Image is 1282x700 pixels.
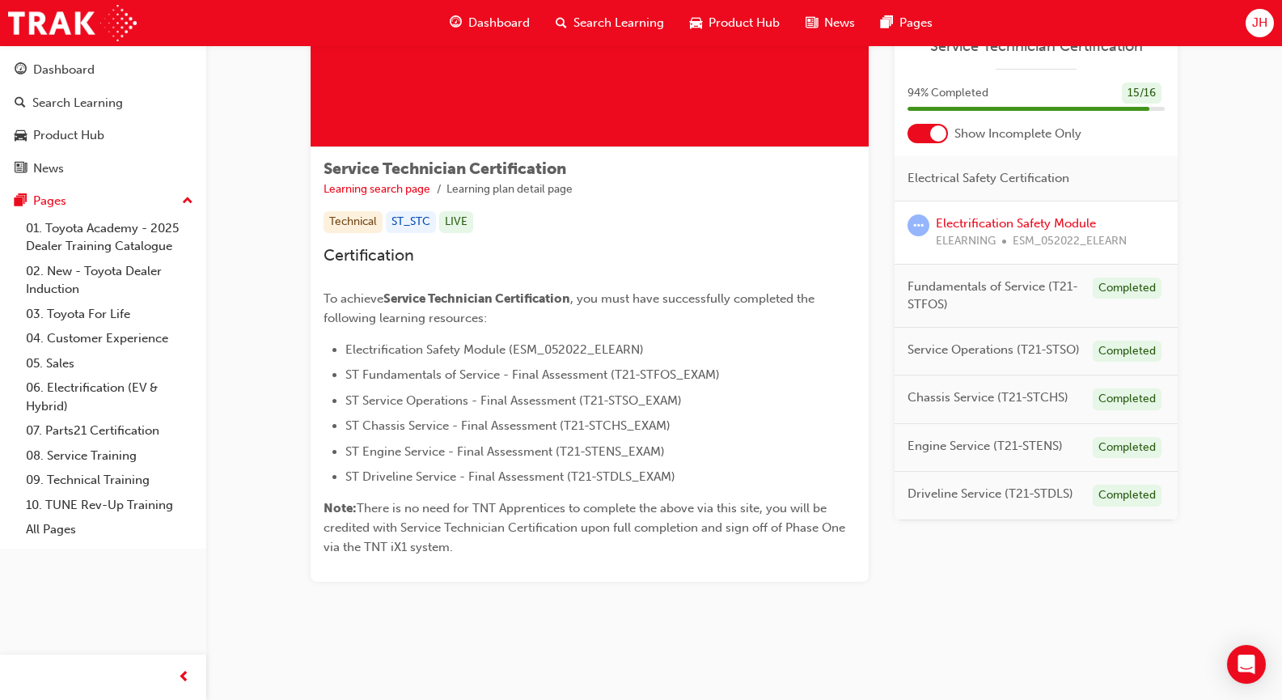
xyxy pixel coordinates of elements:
a: news-iconNews [793,6,868,40]
a: 10. TUNE Rev-Up Training [19,493,200,518]
span: News [824,14,855,32]
span: ESM_052022_ELEARN [1013,232,1127,251]
a: Electrification Safety Module [936,216,1096,231]
span: ELEARNING [936,232,996,251]
span: JH [1252,14,1267,32]
a: 01. Toyota Academy - 2025 Dealer Training Catalogue [19,216,200,259]
button: Pages [6,186,200,216]
a: 06. Electrification (EV & Hybrid) [19,375,200,418]
a: Search Learning [6,88,200,118]
div: Product Hub [33,126,104,145]
span: Note: [324,501,357,515]
a: News [6,154,200,184]
span: Service Operations (T21-STSO) [908,341,1080,359]
a: car-iconProduct Hub [677,6,793,40]
div: Completed [1093,437,1161,459]
a: All Pages [19,517,200,542]
a: 09. Technical Training [19,468,200,493]
a: Learning search page [324,182,430,196]
span: Service Technician Certification [383,291,570,306]
div: Dashboard [33,61,95,79]
span: pages-icon [15,194,27,209]
span: pages-icon [881,13,893,33]
button: JH [1246,9,1274,37]
span: Certification [324,246,414,265]
a: Product Hub [6,121,200,151]
span: Fundamentals of Service (T21-STFOS) [908,278,1080,314]
div: 15 / 16 [1122,83,1161,104]
img: Trak [8,5,137,41]
span: Driveline Service (T21-STDLS) [908,485,1073,503]
span: Engine Service (T21-STENS) [908,437,1063,456]
span: news-icon [806,13,818,33]
span: To achieve [324,291,383,306]
span: guage-icon [450,13,462,33]
span: guage-icon [15,63,27,78]
span: ST Service Operations - Final Assessment (T21-STSO_EXAM) [345,393,682,408]
div: Completed [1093,341,1161,363]
span: Service Technician Certification [324,159,566,178]
span: Dashboard [468,14,530,32]
div: Pages [33,192,66,210]
a: guage-iconDashboard [437,6,543,40]
div: Completed [1093,388,1161,410]
div: ST_STC [386,211,436,233]
span: Pages [899,14,933,32]
span: 94 % Completed [908,84,988,103]
span: ST Driveline Service - Final Assessment (T21-STDLS_EXAM) [345,469,675,484]
span: There is no need for TNT Apprentices to complete the above via this site, you will be credited wi... [324,501,848,554]
div: Completed [1093,278,1161,299]
div: Search Learning [32,94,123,112]
button: DashboardSearch LearningProduct HubNews [6,52,200,186]
span: learningRecordVerb_ATTEMPT-icon [908,214,929,236]
a: 05. Sales [19,351,200,376]
span: car-icon [15,129,27,143]
span: Electrical Safety Certification [908,169,1069,188]
div: Open Intercom Messenger [1227,645,1266,684]
span: Search Learning [573,14,664,32]
span: ST Chassis Service - Final Assessment (T21-STCHS_EXAM) [345,418,671,433]
div: Technical [324,211,383,233]
span: news-icon [15,162,27,176]
span: search-icon [15,96,26,111]
span: search-icon [556,13,567,33]
span: Electrification Safety Module (ESM_052022_ELEARN) [345,342,644,357]
div: Completed [1093,485,1161,507]
span: Product Hub [709,14,780,32]
span: Chassis Service (T21-STCHS) [908,388,1068,407]
span: , you must have successfully completed the following learning resources: [324,291,818,325]
span: up-icon [182,191,193,212]
span: ST Engine Service - Final Assessment (T21-STENS_EXAM) [345,444,665,459]
li: Learning plan detail page [446,180,573,199]
span: car-icon [690,13,702,33]
a: pages-iconPages [868,6,946,40]
span: Show Incomplete Only [954,125,1081,143]
a: 07. Parts21 Certification [19,418,200,443]
a: Dashboard [6,55,200,85]
div: News [33,159,64,178]
a: Service Technician Certification [908,37,1165,56]
span: ST Fundamentals of Service - Final Assessment (T21-STFOS_EXAM) [345,367,720,382]
a: 04. Customer Experience [19,326,200,351]
a: 03. Toyota For Life [19,302,200,327]
a: 08. Service Training [19,443,200,469]
a: 02. New - Toyota Dealer Induction [19,259,200,302]
span: prev-icon [178,668,190,688]
a: search-iconSearch Learning [543,6,677,40]
div: LIVE [439,211,473,233]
